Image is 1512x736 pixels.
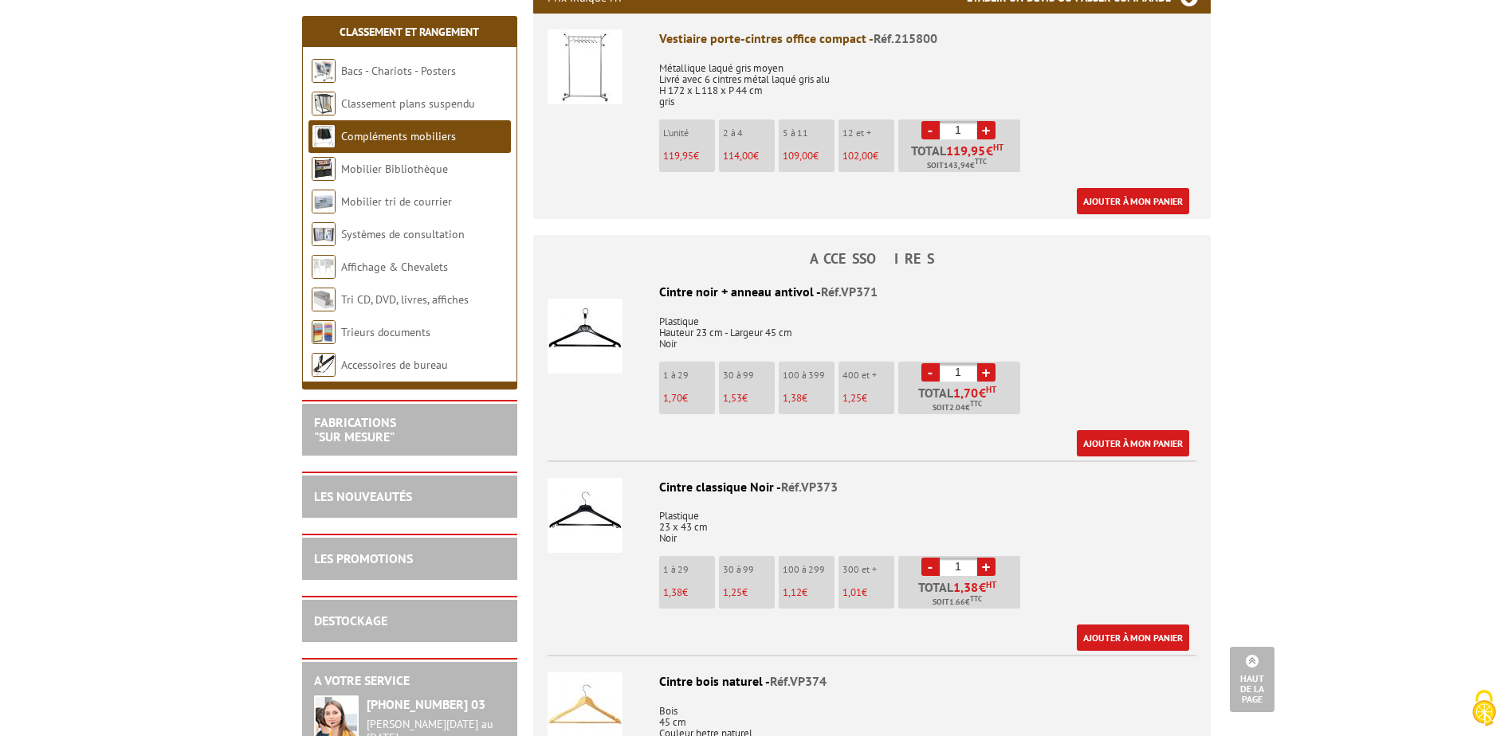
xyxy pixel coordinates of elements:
[921,363,940,382] a: -
[663,149,693,162] span: 119,95
[842,391,862,405] span: 1,25
[842,151,894,162] p: €
[946,144,986,157] span: 119,95
[986,144,993,157] span: €
[902,581,1020,609] p: Total
[993,142,1003,153] sup: HT
[312,222,336,246] img: Systèmes de consultation
[953,386,996,399] span: €
[842,149,873,162] span: 102,00
[663,127,715,139] p: L'unité
[314,550,413,566] a: LES PROMOTIONS
[312,190,336,213] img: Mobilier tri de courrier
[341,96,475,111] a: Classement plans suspendu
[548,305,1196,350] p: Plastique Hauteur 23 cm - Largeur 45 cm Noir
[312,92,336,115] img: Classement plans suspendu
[1077,624,1189,651] a: Ajouter à mon panier
[663,393,715,404] p: €
[953,581,979,593] span: 1,38
[341,162,448,176] a: Mobilier Bibliothèque
[533,251,1211,267] h4: ACCESSOIRES
[341,325,430,339] a: Trieurs documents
[548,672,1196,691] div: Cintre bois naturel -
[312,320,336,344] img: Trieurs documents
[341,292,469,307] a: Tri CD, DVD, livres, affiches
[663,564,715,575] p: 1 à 29
[783,587,835,598] p: €
[927,159,987,172] span: Soit €
[723,149,753,162] span: 114,00
[723,564,775,575] p: 30 à 99
[341,227,465,241] a: Systèmes de consultation
[341,260,448,274] a: Affichage & Chevalets
[783,393,835,404] p: €
[314,613,387,628] a: DESTOCKAGE
[312,288,336,311] img: Tri CD, DVD, livres, affiches
[312,124,336,148] img: Compléments mobiliers
[723,393,775,404] p: €
[548,478,622,553] img: Cintre classique Noir
[977,558,996,576] a: +
[783,127,835,139] p: 5 à 11
[874,30,937,46] span: Réf.215800
[663,151,715,162] p: €
[314,414,396,444] a: FABRICATIONS"Sur Mesure"
[340,25,479,39] a: Classement et Rangement
[953,386,979,399] span: 1,70
[970,399,982,408] sup: TTC
[312,255,336,279] img: Affichage & Chevalets
[949,596,965,609] span: 1.66
[548,283,1196,301] div: Cintre noir + anneau antivol -
[842,564,894,575] p: 300 et +
[341,358,448,372] a: Accessoires de bureau
[783,149,813,162] span: 109,00
[723,585,742,599] span: 1,25
[821,284,878,299] span: Réf.VP371
[367,696,485,712] strong: [PHONE_NUMBER] 03
[723,391,742,405] span: 1,53
[783,564,835,575] p: 100 à 299
[723,127,775,139] p: 2 à 4
[548,29,622,104] img: Vestiaire porte-cintres office compact
[312,157,336,181] img: Mobilier Bibliothèque
[663,391,682,405] span: 1,70
[1464,688,1504,728] img: Cookies (fenêtre modale)
[770,673,827,689] span: Réf.VP374
[1456,682,1512,736] button: Cookies (fenêtre modale)
[663,587,715,598] p: €
[842,587,894,598] p: €
[341,194,452,209] a: Mobilier tri de courrier
[723,151,775,162] p: €
[977,121,996,139] a: +
[986,384,996,395] sup: HT
[783,151,835,162] p: €
[663,585,682,599] span: 1,38
[902,386,1020,414] p: Total
[783,391,802,405] span: 1,38
[949,401,965,414] span: 2.04
[341,64,456,78] a: Bacs - Chariots - Posters
[921,558,940,576] a: -
[902,144,1020,172] p: Total
[977,363,996,382] a: +
[1077,188,1189,214] a: Ajouter à mon panier
[548,478,1196,496] div: Cintre classique Noir -
[341,129,456,143] a: Compléments mobiliers
[953,581,996,593] span: €
[842,585,862,599] span: 1,01
[933,596,982,609] span: Soit €
[548,299,622,374] img: Cintre noir + anneau antivol
[781,479,838,495] span: Réf.VP373
[314,488,412,504] a: LES NOUVEAUTÉS
[1077,430,1189,456] a: Ajouter à mon panier
[842,127,894,139] p: 12 et +
[783,370,835,381] p: 100 à 399
[970,594,982,603] sup: TTC
[312,353,336,377] img: Accessoires de bureau
[842,370,894,381] p: 400 et +
[548,499,1196,544] p: Plastique 23 x 43 cm Noir
[663,370,715,381] p: 1 à 29
[659,29,1196,48] div: Vestiaire porte-cintres office compact -
[975,157,987,166] sup: TTC
[842,393,894,404] p: €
